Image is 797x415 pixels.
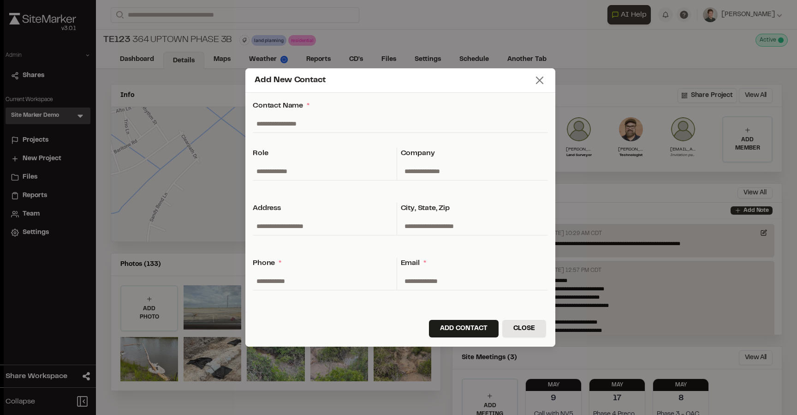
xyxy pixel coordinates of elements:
div: Role [253,148,397,159]
div: Add New Contact [255,74,533,87]
div: Company [401,148,545,159]
div: City, State, Zip [401,203,545,214]
div: Address [253,203,397,214]
div: Contact Name [253,100,548,111]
